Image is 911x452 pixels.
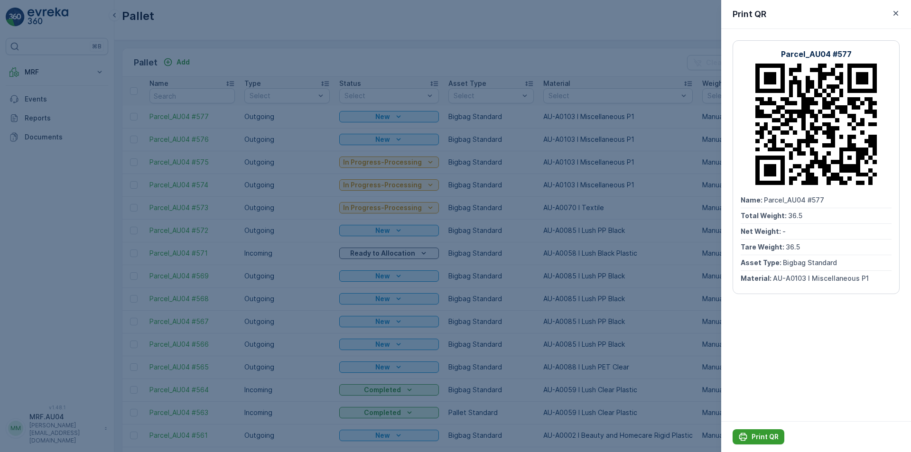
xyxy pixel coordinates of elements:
[733,8,766,21] p: Print QR
[741,258,783,267] span: Asset Type :
[733,429,784,444] button: Print QR
[741,274,773,282] span: Material :
[782,227,786,235] span: -
[741,212,788,220] span: Total Weight :
[741,243,786,251] span: Tare Weight :
[783,258,837,267] span: Bigbag Standard
[752,432,779,442] p: Print QR
[764,196,824,204] span: Parcel_AU04 #577
[773,274,869,282] span: AU-A0103 I Miscellaneous P1
[741,227,782,235] span: Net Weight :
[781,48,852,60] p: Parcel_AU04 #577
[786,243,800,251] span: 36.5
[788,212,802,220] span: 36.5
[741,196,764,204] span: Name :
